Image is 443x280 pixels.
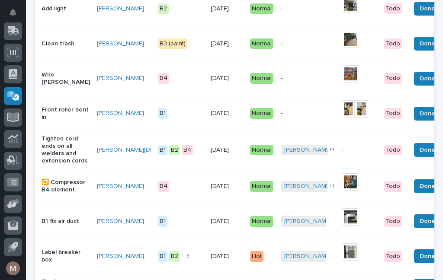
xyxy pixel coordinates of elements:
[414,249,441,263] button: Done
[158,108,167,119] div: B1
[211,110,243,117] p: [DATE]
[414,214,441,228] button: Done
[250,181,273,192] div: Normal
[420,181,435,191] span: Done
[169,251,180,262] div: B2
[384,145,402,156] div: Todo
[211,146,243,154] p: [DATE]
[11,9,22,22] div: Notifications
[211,5,243,13] p: [DATE]
[384,181,402,192] div: Todo
[420,108,435,119] span: Done
[42,71,90,86] p: Wire [PERSON_NAME]
[250,73,273,84] div: Normal
[414,179,441,193] button: Done
[250,3,273,14] div: Normal
[281,5,335,13] p: -
[97,5,144,13] a: [PERSON_NAME]
[414,143,441,157] button: Done
[284,183,331,190] a: [PERSON_NAME]
[384,251,402,262] div: Todo
[42,218,90,225] p: B1 fix air duct
[420,251,435,261] span: Done
[97,75,144,82] a: [PERSON_NAME]
[420,38,435,49] span: Done
[250,108,273,119] div: Normal
[281,75,335,82] p: -
[329,184,334,189] span: + 1
[158,181,169,192] div: B4
[97,218,144,225] a: [PERSON_NAME]
[284,218,331,225] a: [PERSON_NAME]
[97,146,209,154] a: [PERSON_NAME][DEMOGRAPHIC_DATA]
[211,75,243,82] p: [DATE]
[4,259,22,277] button: users-avatar
[384,108,402,119] div: Todo
[211,40,243,48] p: [DATE]
[182,145,193,156] div: B4
[169,145,180,156] div: B2
[183,254,189,259] span: + 3
[158,251,167,262] div: B1
[42,40,90,48] p: Clean trash
[42,135,90,164] p: Tighten cord ends on all welders and extension cords
[414,2,441,16] button: Done
[384,73,402,84] div: Todo
[42,106,90,121] p: Front roller bent in
[250,145,273,156] div: Normal
[158,3,169,14] div: B2
[420,3,435,14] span: Done
[420,216,435,226] span: Done
[281,110,335,117] p: -
[97,40,144,48] a: [PERSON_NAME]
[384,3,402,14] div: Todo
[211,218,243,225] p: [DATE]
[4,3,22,22] button: Notifications
[97,183,144,190] a: [PERSON_NAME]
[414,72,441,86] button: Done
[384,38,402,49] div: Todo
[211,253,243,260] p: [DATE]
[281,40,335,48] p: -
[158,73,169,84] div: B4
[250,38,273,49] div: Normal
[42,5,90,13] p: Add light
[97,253,144,260] a: [PERSON_NAME]
[158,216,167,227] div: B1
[420,73,435,84] span: Done
[158,145,167,156] div: B1
[97,110,144,117] a: [PERSON_NAME]
[250,216,273,227] div: Normal
[42,249,90,264] p: Label breaker box
[211,183,243,190] p: [DATE]
[284,253,396,260] a: [PERSON_NAME][DEMOGRAPHIC_DATA]
[284,146,331,154] a: [PERSON_NAME]
[342,146,377,154] p: -
[250,251,263,262] div: Hot
[329,147,334,153] span: + 1
[384,216,402,227] div: Todo
[414,37,441,51] button: Done
[420,145,435,155] span: Done
[42,179,90,194] p: 🔁 Compressor B4 element
[414,107,441,121] button: Done
[158,38,187,49] div: B3 (paint)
